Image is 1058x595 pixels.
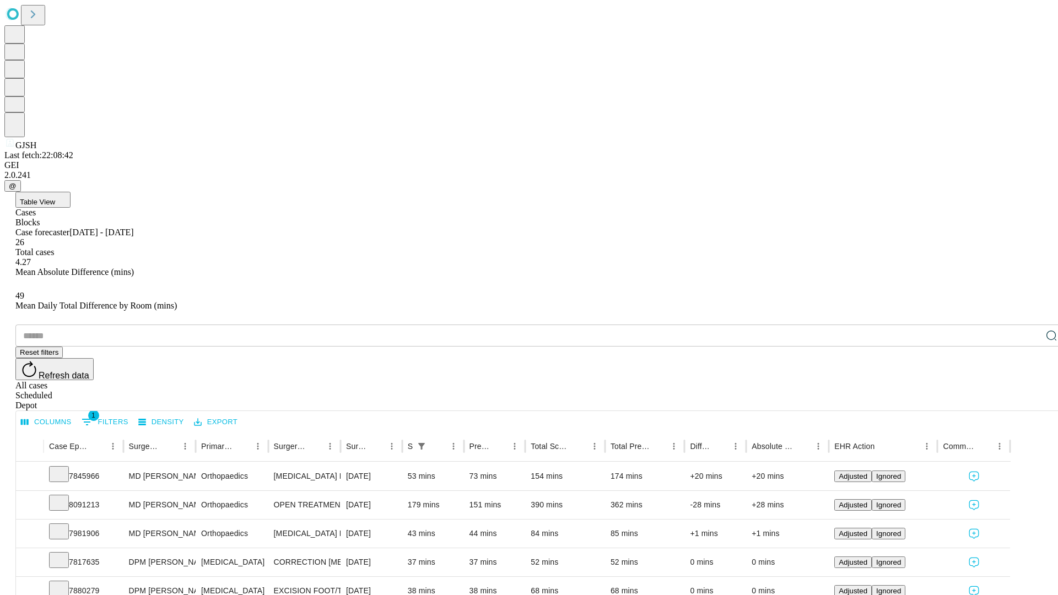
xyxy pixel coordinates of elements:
[49,462,118,490] div: 7845966
[129,491,190,519] div: MD [PERSON_NAME] [PERSON_NAME]
[88,410,99,421] span: 1
[369,439,384,454] button: Sort
[876,558,901,566] span: Ignored
[322,439,338,454] button: Menu
[430,439,446,454] button: Sort
[177,439,193,454] button: Menu
[21,496,38,515] button: Expand
[834,528,872,539] button: Adjusted
[4,170,1054,180] div: 2.0.241
[4,180,21,192] button: @
[469,462,520,490] div: 73 mins
[531,442,570,451] div: Total Scheduled Duration
[191,414,240,431] button: Export
[839,587,867,595] span: Adjusted
[872,556,905,568] button: Ignored
[408,442,413,451] div: Scheduled In Room Duration
[15,247,54,257] span: Total cases
[611,520,679,548] div: 85 mins
[943,442,975,451] div: Comments
[872,470,905,482] button: Ignored
[795,439,811,454] button: Sort
[129,442,161,451] div: Surgeon Name
[15,237,24,247] span: 26
[21,467,38,486] button: Expand
[346,462,397,490] div: [DATE]
[15,301,177,310] span: Mean Daily Total Difference by Room (mins)
[136,414,187,431] button: Density
[201,548,262,576] div: [MEDICAL_DATA]
[49,491,118,519] div: 8091213
[274,462,335,490] div: [MEDICAL_DATA] MEDIAL OR LATERAL MENISCECTOMY
[571,439,587,454] button: Sort
[839,501,867,509] span: Adjusted
[346,442,368,451] div: Surgery Date
[414,439,429,454] button: Show filters
[976,439,992,454] button: Sort
[876,587,901,595] span: Ignored
[346,548,397,576] div: [DATE]
[690,442,711,451] div: Difference
[531,462,600,490] div: 154 mins
[876,439,891,454] button: Sort
[531,491,600,519] div: 390 mins
[49,548,118,576] div: 7817635
[274,442,306,451] div: Surgery Name
[414,439,429,454] div: 1 active filter
[839,529,867,538] span: Adjusted
[834,470,872,482] button: Adjusted
[274,491,335,519] div: OPEN TREATMENT [MEDICAL_DATA]
[79,413,131,431] button: Show filters
[4,160,1054,170] div: GEI
[839,558,867,566] span: Adjusted
[20,198,55,206] span: Table View
[811,439,826,454] button: Menu
[834,442,875,451] div: EHR Action
[876,501,901,509] span: Ignored
[129,462,190,490] div: MD [PERSON_NAME] [PERSON_NAME]
[446,439,461,454] button: Menu
[507,439,522,454] button: Menu
[728,439,743,454] button: Menu
[129,520,190,548] div: MD [PERSON_NAME] [PERSON_NAME]
[9,182,17,190] span: @
[201,520,262,548] div: Orthopaedics
[201,462,262,490] div: Orthopaedics
[469,548,520,576] div: 37 mins
[18,414,74,431] button: Select columns
[15,192,71,208] button: Table View
[15,257,31,267] span: 4.27
[408,491,458,519] div: 179 mins
[531,548,600,576] div: 52 mins
[872,528,905,539] button: Ignored
[531,520,600,548] div: 84 mins
[712,439,728,454] button: Sort
[752,442,794,451] div: Absolute Difference
[15,228,69,237] span: Case forecaster
[274,520,335,548] div: [MEDICAL_DATA] RELEASE
[752,548,823,576] div: 0 mins
[21,524,38,544] button: Expand
[15,291,24,300] span: 49
[611,548,679,576] div: 52 mins
[15,140,36,150] span: GJSH
[611,491,679,519] div: 362 mins
[408,462,458,490] div: 53 mins
[469,491,520,519] div: 151 mins
[408,520,458,548] div: 43 mins
[919,439,935,454] button: Menu
[201,442,233,451] div: Primary Service
[346,491,397,519] div: [DATE]
[469,520,520,548] div: 44 mins
[752,520,823,548] div: +1 mins
[129,548,190,576] div: DPM [PERSON_NAME] [PERSON_NAME]
[690,462,741,490] div: +20 mins
[20,348,58,356] span: Reset filters
[752,462,823,490] div: +20 mins
[872,499,905,511] button: Ignored
[992,439,1007,454] button: Menu
[611,442,650,451] div: Total Predicted Duration
[587,439,602,454] button: Menu
[49,442,89,451] div: Case Epic Id
[15,347,63,358] button: Reset filters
